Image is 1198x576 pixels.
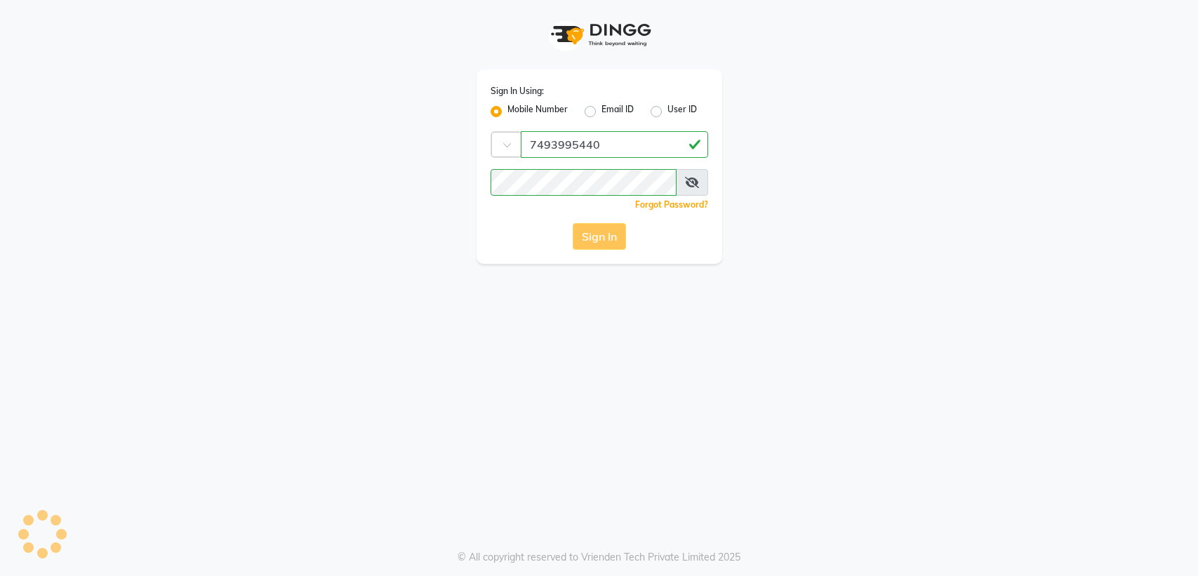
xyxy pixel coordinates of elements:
[601,103,634,120] label: Email ID
[491,169,677,196] input: Username
[521,131,708,158] input: Username
[507,103,568,120] label: Mobile Number
[667,103,697,120] label: User ID
[543,14,655,55] img: logo1.svg
[491,85,544,98] label: Sign In Using:
[635,199,708,210] a: Forgot Password?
